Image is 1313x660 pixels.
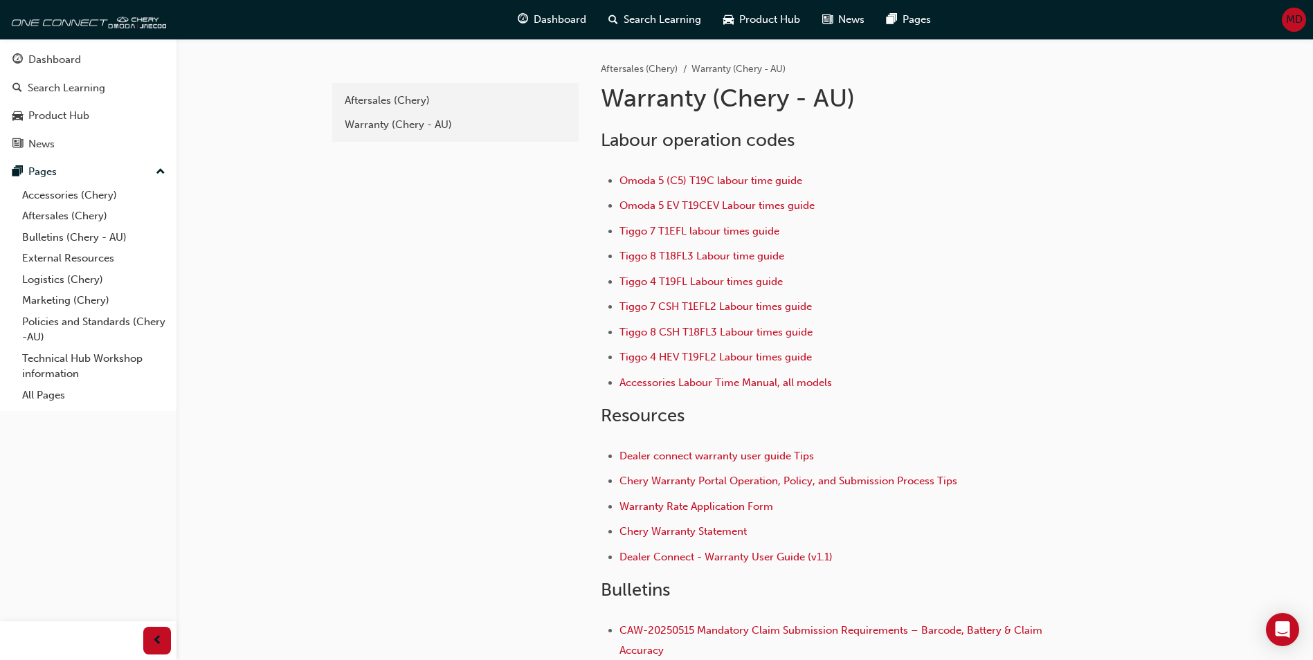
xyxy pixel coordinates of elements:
a: Dealer connect warranty user guide Tips [619,450,814,462]
a: Marketing (Chery) [17,290,171,311]
button: DashboardSearch LearningProduct HubNews [6,44,171,159]
a: Search Learning [6,75,171,101]
div: News [28,136,55,152]
div: Product Hub [28,108,89,124]
span: car-icon [12,110,23,122]
a: search-iconSearch Learning [597,6,712,34]
a: Dashboard [6,47,171,73]
a: Chery Warranty Portal Operation, Policy, and Submission Process Tips [619,475,957,487]
div: Open Intercom Messenger [1266,613,1299,646]
a: Omoda 5 EV T19CEV Labour times guide [619,199,815,212]
span: Product Hub [739,12,800,28]
a: pages-iconPages [876,6,942,34]
a: Tiggo 4 T19FL Labour times guide [619,275,783,288]
span: guage-icon [12,54,23,66]
a: All Pages [17,385,171,406]
a: Tiggo 8 CSH T18FL3 Labour times guide [619,326,813,338]
a: news-iconNews [811,6,876,34]
a: Aftersales (Chery) [601,63,678,75]
a: car-iconProduct Hub [712,6,811,34]
a: Tiggo 7 CSH T1EFL2 Labour times guide [619,300,812,313]
a: Tiggo 4 HEV T19FL2 Labour times guide [619,351,812,363]
a: Aftersales (Chery) [338,89,573,113]
a: Aftersales (Chery) [17,205,171,227]
span: up-icon [156,163,165,181]
span: search-icon [12,82,22,95]
span: Pages [903,12,931,28]
span: news-icon [12,138,23,151]
div: Search Learning [28,80,105,96]
a: Dealer Connect - Warranty User Guide (v1.1) [619,551,833,563]
span: Search Learning [624,12,701,28]
a: Tiggo 7 T1EFL labour times guide [619,225,779,237]
a: Tiggo 8 T18FL3 Labour time guide [619,250,784,262]
a: Accessories (Chery) [17,185,171,206]
div: Pages [28,164,57,180]
span: car-icon [723,11,734,28]
button: MD [1282,8,1306,32]
span: Labour operation codes [601,129,795,151]
a: Product Hub [6,103,171,129]
a: Omoda 5 (C5) T19C labour time guide [619,174,802,187]
div: Aftersales (Chery) [345,93,566,109]
a: Technical Hub Workshop information [17,348,171,385]
span: pages-icon [887,11,897,28]
a: guage-iconDashboard [507,6,597,34]
a: Logistics (Chery) [17,269,171,291]
a: Chery Warranty Statement [619,525,747,538]
img: oneconnect [7,6,166,33]
span: news-icon [822,11,833,28]
span: News [838,12,864,28]
a: News [6,131,171,157]
a: Policies and Standards (Chery -AU) [17,311,171,348]
a: Warranty Rate Application Form [619,500,773,513]
div: Dashboard [28,52,81,68]
span: Resources [601,405,685,426]
span: prev-icon [152,632,163,650]
div: Warranty (Chery - AU) [345,117,566,133]
span: MD [1286,12,1303,28]
a: CAW-20250515 Mandatory Claim Submission Requirements – Barcode, Battery & Claim Accuracy [619,624,1045,657]
span: guage-icon [518,11,528,28]
span: Bulletins [601,579,670,601]
span: search-icon [608,11,618,28]
a: Bulletins (Chery - AU) [17,227,171,248]
h1: Warranty (Chery - AU) [601,83,1055,113]
a: Warranty (Chery - AU) [338,113,573,137]
button: Pages [6,159,171,185]
a: External Resources [17,248,171,269]
span: pages-icon [12,166,23,178]
li: Warranty (Chery - AU) [691,62,786,77]
span: Dashboard [534,12,586,28]
a: Accessories Labour Time Manual, all models [619,376,832,389]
